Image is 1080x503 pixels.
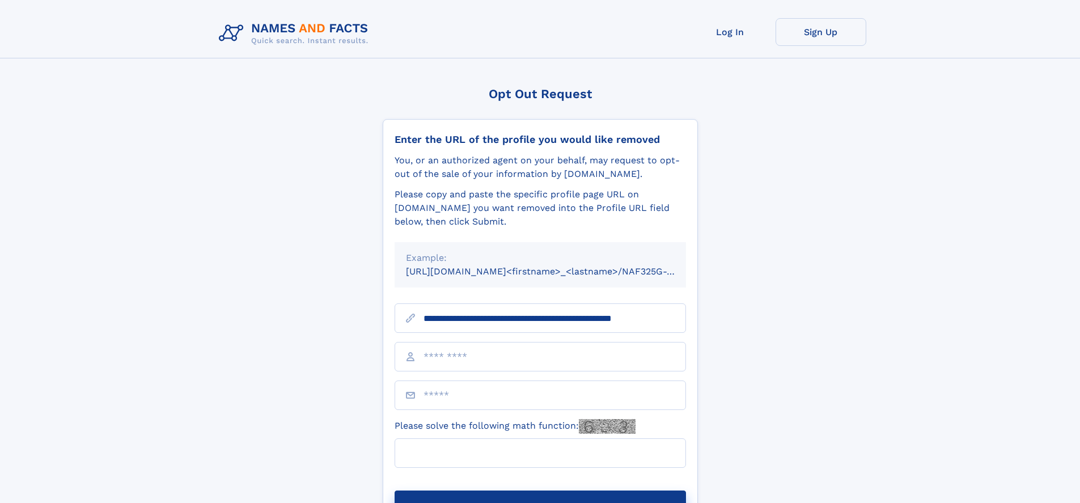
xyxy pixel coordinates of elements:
a: Sign Up [776,18,866,46]
small: [URL][DOMAIN_NAME]<firstname>_<lastname>/NAF325G-xxxxxxxx [406,266,708,277]
div: Opt Out Request [383,87,698,101]
a: Log In [685,18,776,46]
label: Please solve the following math function: [395,419,636,434]
div: Please copy and paste the specific profile page URL on [DOMAIN_NAME] you want removed into the Pr... [395,188,686,229]
img: Logo Names and Facts [214,18,378,49]
div: Example: [406,251,675,265]
div: Enter the URL of the profile you would like removed [395,133,686,146]
div: You, or an authorized agent on your behalf, may request to opt-out of the sale of your informatio... [395,154,686,181]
